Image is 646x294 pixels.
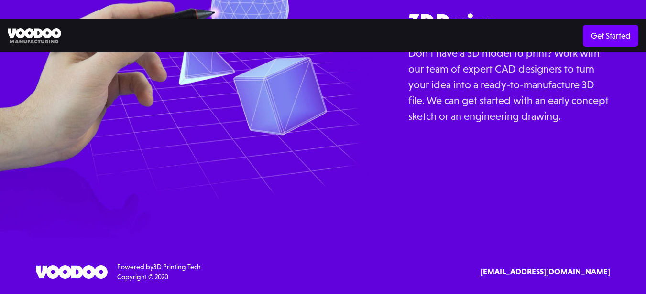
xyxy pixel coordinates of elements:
[408,10,610,34] h2: 3D Design
[583,25,638,47] a: Get Started
[481,266,610,278] a: [EMAIL_ADDRESS][DOMAIN_NAME]
[8,28,61,44] img: Voodoo Manufacturing logo
[481,267,610,276] strong: [EMAIL_ADDRESS][DOMAIN_NAME]
[153,263,201,271] a: 3D Printing Tech
[408,45,610,124] p: Don’t have a 3D model to print? Work with our team of expert CAD designers to turn your idea into...
[117,262,201,282] div: Powered by Copyright © 2020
